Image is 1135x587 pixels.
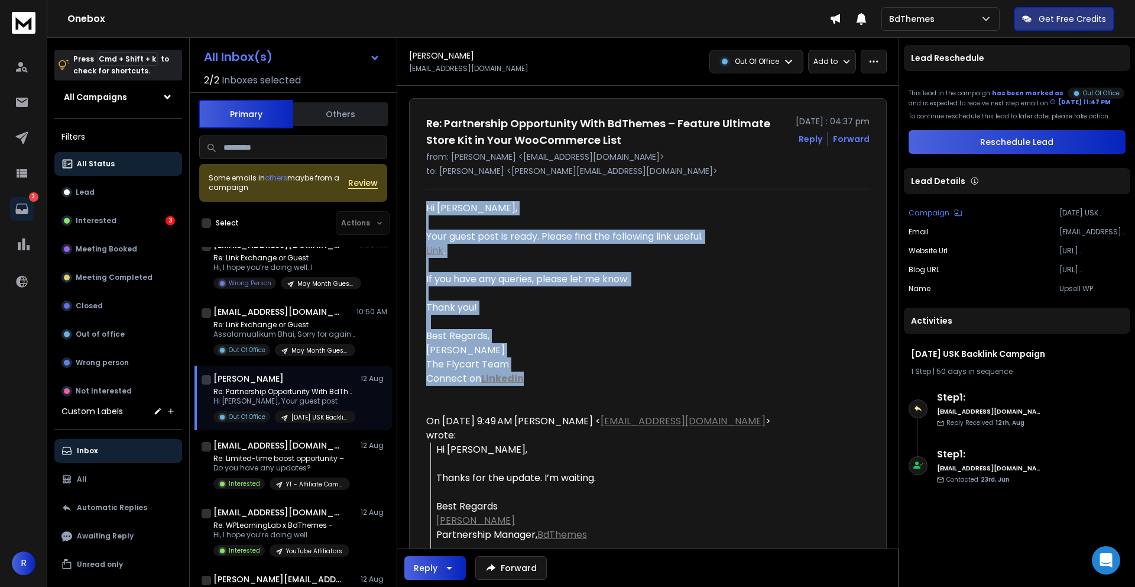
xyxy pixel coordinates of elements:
p: Add to [813,57,838,66]
p: [DATE] : 04:37 pm [796,115,870,127]
p: Upsell WP [1059,284,1126,293]
div: Reply [414,562,437,574]
p: Lead Reschedule [911,52,984,64]
div: Best Regards, [426,329,771,343]
h1: [EMAIL_ADDRESS][DOMAIN_NAME] [213,440,343,451]
span: Cmd + Shift + k [97,52,158,66]
span: 50 days in sequence [936,366,1013,376]
p: 12 Aug [361,374,387,383]
a: [EMAIL_ADDRESS][DOMAIN_NAME] [601,414,766,428]
h1: Re: Partnership Opportunity With BdThemes – Feature Ultimate Store Kit in Your WooCommerce List [426,115,789,149]
button: All Campaigns [54,85,182,109]
p: All Status [77,159,115,169]
h1: All Campaigns [64,91,127,103]
button: All Inbox(s) [194,45,390,69]
button: All Status [54,152,182,176]
p: [DATE] USK Backlink Campaign [291,413,348,422]
p: to: [PERSON_NAME] <[PERSON_NAME][EMAIL_ADDRESS][DOMAIN_NAME]> [426,165,870,177]
h1: [PERSON_NAME][EMAIL_ADDRESS][DOMAIN_NAME] [213,573,343,585]
p: Website url [909,246,948,256]
a: Linkedin [481,372,524,385]
h1: [PERSON_NAME] [213,373,284,385]
p: Name [909,284,930,293]
p: YouTube Affiliators [286,547,342,556]
div: On [DATE] 9:49 AM [PERSON_NAME] < > wrote: [426,414,771,443]
p: Re: Partnership Opportunity With BdThemes [213,387,355,396]
button: Automatic Replies [54,496,182,520]
p: Re: Limited-time boost opportunity – [213,454,350,463]
p: Closed [76,301,103,311]
button: Review [348,177,378,189]
p: 3 [29,192,38,202]
p: Meeting Booked [76,244,137,254]
button: R [12,551,35,575]
p: May Month Guest post or Link Exchange Outreach Campaign [297,279,354,288]
p: Blog URL [909,265,939,275]
a: [PERSON_NAME] [436,514,515,527]
div: Thanks for the update. I’m waiting. [436,471,771,485]
button: Interested3 [54,209,182,233]
p: Hi, I hope you’re doing well. [213,530,349,540]
h1: [DATE] USK Backlink Campaign [911,348,1123,360]
h1: All Inbox(s) [204,51,273,63]
div: Forward [833,133,870,145]
span: 1 Step [911,366,931,376]
p: Out Of Office [229,346,265,354]
img: logo [12,12,35,34]
div: Hi [PERSON_NAME], Your guest post is ready. Please find the following link useful. . If you have ... [426,201,771,329]
div: 3 [166,216,175,225]
button: Others [293,101,388,127]
div: [PERSON_NAME] [426,329,771,386]
button: Inbox [54,439,182,463]
button: Reschedule Lead [909,130,1126,154]
h6: [EMAIL_ADDRESS][DOMAIN_NAME] [937,464,1040,473]
p: Reply Received [946,418,1024,427]
p: Wrong Person [229,279,271,288]
p: Interested [229,479,260,488]
p: from: [PERSON_NAME] <[EMAIL_ADDRESS][DOMAIN_NAME]> [426,151,870,163]
p: Wrong person [76,358,129,367]
p: [URL][DOMAIN_NAME] [1059,265,1126,275]
button: Closed [54,294,182,318]
p: Email [909,227,929,237]
a: 3 [10,197,34,221]
p: Out Of Office [1083,89,1120,98]
button: Out of office [54,322,182,346]
h6: [EMAIL_ADDRESS][DOMAIN_NAME] [937,407,1040,416]
p: To continue reschedule this lead to later date, please take action. [909,112,1126,121]
p: Press to check for shortcuts. [73,53,169,77]
button: Reply [404,556,466,580]
button: Not Interested [54,379,182,403]
p: Assalamualikum Bhai, Sorry for again knocking. [213,330,355,339]
button: Forward [475,556,547,580]
div: Open Intercom Messenger [1092,546,1120,575]
p: Do you have any updates? [213,463,350,473]
h3: Filters [54,128,182,145]
p: YT - Affiliate Campaign 2025 Part -2 [286,480,343,489]
span: 12th, Aug [995,418,1024,427]
button: Awaiting Reply [54,524,182,548]
p: Lead [76,188,95,197]
p: Re: WPLearningLab x BdThemes - [213,521,349,530]
button: Meeting Booked [54,237,182,261]
span: others [265,173,287,183]
button: Meeting Completed [54,266,182,289]
p: Inbox [77,446,98,456]
button: Unread only [54,553,182,576]
a: BdThemes [537,528,587,541]
p: [EMAIL_ADDRESS][DOMAIN_NAME] [409,64,528,73]
h3: Custom Labels [61,405,123,417]
div: Best Regards [436,499,771,514]
p: [DATE] USK Backlink Campaign [1059,208,1126,218]
p: 12 Aug [361,508,387,517]
p: Automatic Replies [77,503,147,512]
p: All [77,475,87,484]
p: Get Free Credits [1039,13,1106,25]
button: Primary [199,100,293,128]
div: Some emails in maybe from a campaign [209,173,348,192]
h1: [PERSON_NAME] [409,50,474,62]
